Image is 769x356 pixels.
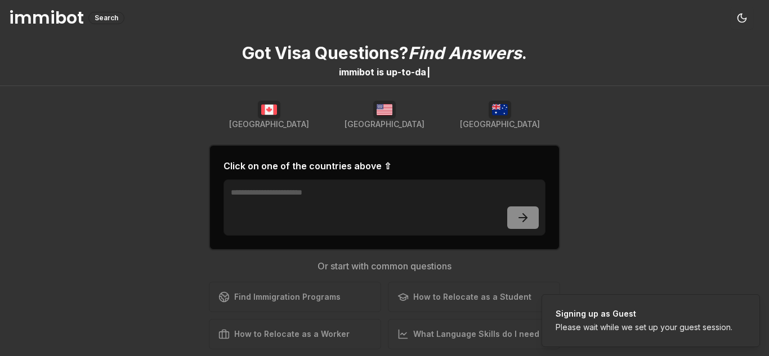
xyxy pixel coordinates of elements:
div: immibot is [339,65,384,79]
span: [GEOGRAPHIC_DATA] [345,119,424,130]
div: Please wait while we set up your guest session. [556,322,732,333]
img: USA flag [373,101,396,119]
img: Australia flag [489,101,511,119]
div: Signing up as Guest [556,308,732,319]
span: [GEOGRAPHIC_DATA] [460,119,540,130]
span: Find Answers [408,43,522,63]
span: u p - t o - d a [386,66,426,78]
p: Got Visa Questions? . [242,43,527,63]
span: [GEOGRAPHIC_DATA] [229,119,309,130]
h2: Click on one of the countries above ⇧ [223,159,391,173]
img: Canada flag [258,101,280,119]
h3: Or start with common questions [209,259,560,273]
h1: immibot [9,8,84,28]
div: Search [88,12,124,24]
